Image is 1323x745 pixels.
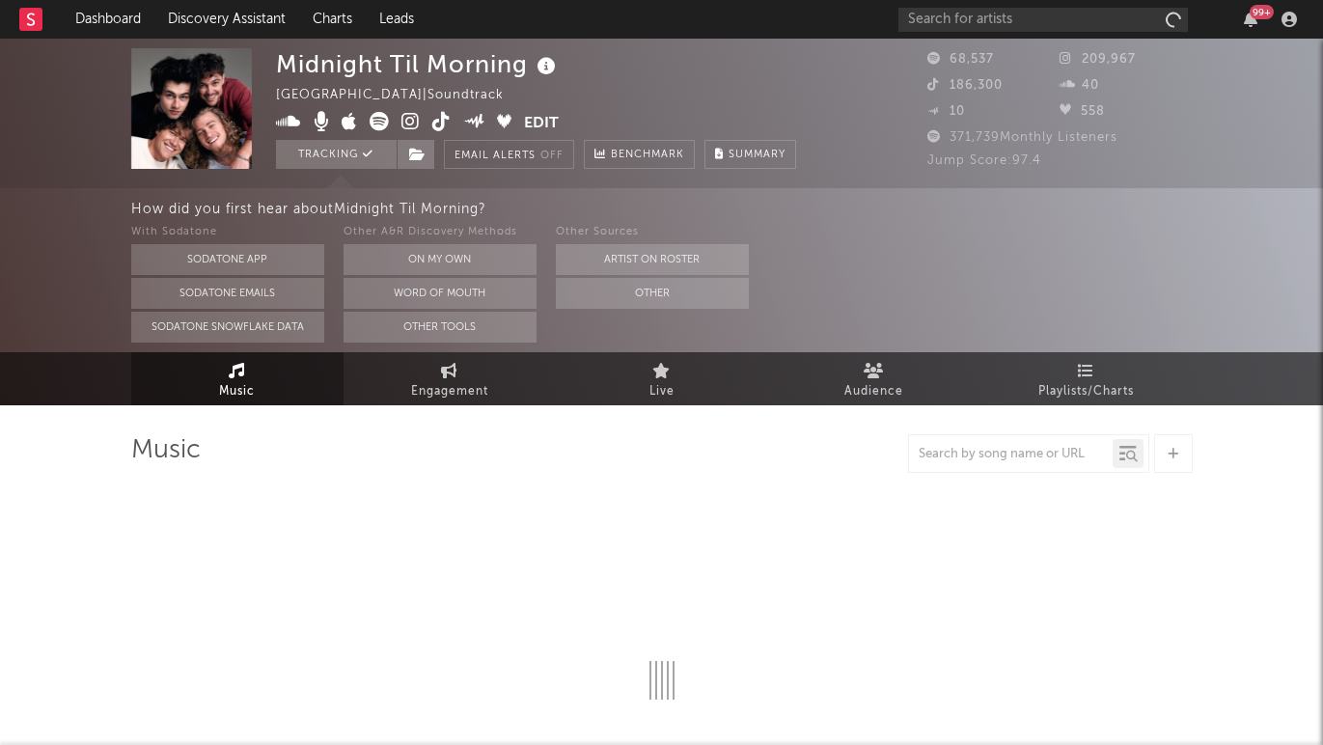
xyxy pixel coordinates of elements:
button: Other Tools [344,312,537,343]
div: Other A&R Discovery Methods [344,221,537,244]
a: Benchmark [584,140,695,169]
span: Benchmark [611,144,684,167]
span: Audience [844,380,903,403]
span: 371,739 Monthly Listeners [927,131,1117,144]
div: With Sodatone [131,221,324,244]
input: Search for artists [898,8,1188,32]
button: Summary [704,140,796,169]
span: Summary [729,150,786,160]
button: Other [556,278,749,309]
em: Off [540,151,564,161]
span: 209,967 [1060,53,1136,66]
span: 186,300 [927,79,1003,92]
a: Music [131,352,344,405]
div: Midnight Til Morning [276,48,561,80]
a: Playlists/Charts [980,352,1193,405]
span: Jump Score: 97.4 [927,154,1041,167]
span: 558 [1060,105,1105,118]
span: Engagement [411,380,488,403]
button: Artist on Roster [556,244,749,275]
button: Sodatone Snowflake Data [131,312,324,343]
span: 10 [927,105,965,118]
a: Engagement [344,352,556,405]
input: Search by song name or URL [909,447,1113,462]
button: Sodatone Emails [131,278,324,309]
button: On My Own [344,244,537,275]
span: Music [219,380,255,403]
span: 68,537 [927,53,994,66]
button: Word Of Mouth [344,278,537,309]
button: Sodatone App [131,244,324,275]
a: Audience [768,352,980,405]
span: Live [649,380,675,403]
div: 99 + [1250,5,1274,19]
button: Email AlertsOff [444,140,574,169]
div: Other Sources [556,221,749,244]
button: Tracking [276,140,397,169]
a: Live [556,352,768,405]
button: Edit [524,112,559,136]
span: Playlists/Charts [1038,380,1134,403]
div: [GEOGRAPHIC_DATA] | Soundtrack [276,84,526,107]
button: 99+ [1244,12,1257,27]
span: 40 [1060,79,1099,92]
